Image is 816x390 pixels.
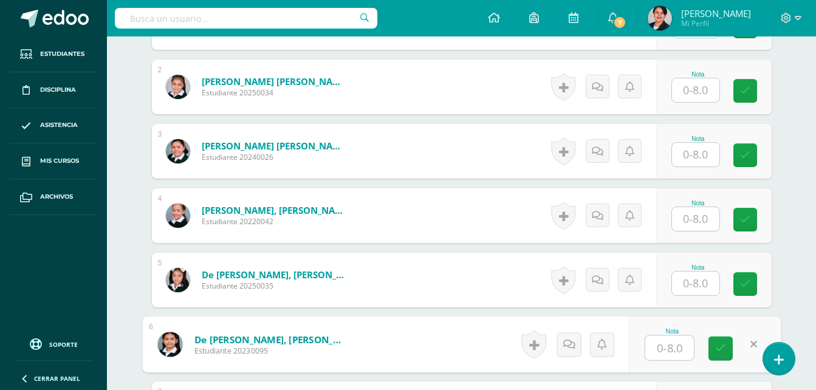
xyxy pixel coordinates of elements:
span: 7 [613,16,626,29]
a: [PERSON_NAME] [PERSON_NAME] [202,75,348,87]
input: Busca un usuario... [115,8,377,29]
a: [PERSON_NAME] [PERSON_NAME] [202,140,348,152]
img: 3217bf023867309e5ca14012f13f6a8c.png [648,6,672,30]
span: Estudiante 20220042 [202,216,348,227]
a: de [PERSON_NAME], [PERSON_NAME] [194,333,344,346]
a: Estudiantes [10,36,97,72]
span: Mis cursos [40,156,79,166]
span: Disciplina [40,85,76,95]
a: Mis cursos [10,143,97,179]
img: 941254f8f6f1d9bec1b43ea8def0b61f.png [166,75,190,99]
img: a46d87d26a2b655cda648f0ddc069436.png [166,139,190,163]
div: Nota [671,264,725,271]
a: Archivos [10,179,97,215]
span: Estudiante 20250034 [202,87,348,98]
span: Archivos [40,192,73,202]
img: f1e2a8a46fe0d68585e4c43ad9b388c0.png [166,268,190,292]
span: Mi Perfil [681,18,751,29]
a: Soporte [15,335,92,352]
input: 0-8.0 [672,207,719,231]
span: Estudiantes [40,49,84,59]
span: Asistencia [40,120,78,130]
img: c31606e19f18a031792d88a6ae549f9c.png [157,332,182,357]
img: cb91a9612e9798cff4f7dfda12663585.png [166,204,190,228]
span: Estudiante 20250035 [202,281,348,291]
span: Estudiante 20230095 [194,346,344,357]
a: de [PERSON_NAME], [PERSON_NAME] [202,269,348,281]
span: [PERSON_NAME] [681,7,751,19]
a: Asistencia [10,108,97,144]
input: 0-8.0 [672,143,719,166]
span: Estudiante 20240026 [202,152,348,162]
span: Cerrar panel [34,374,80,383]
div: Nota [671,71,725,78]
div: Nota [671,135,725,142]
a: [PERSON_NAME], [PERSON_NAME] [202,204,348,216]
a: Disciplina [10,72,97,108]
input: 0-8.0 [645,336,694,360]
span: Soporte [49,340,78,349]
div: Nota [645,328,700,335]
div: Nota [671,200,725,207]
input: 0-8.0 [672,78,719,102]
input: 0-8.0 [672,272,719,295]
